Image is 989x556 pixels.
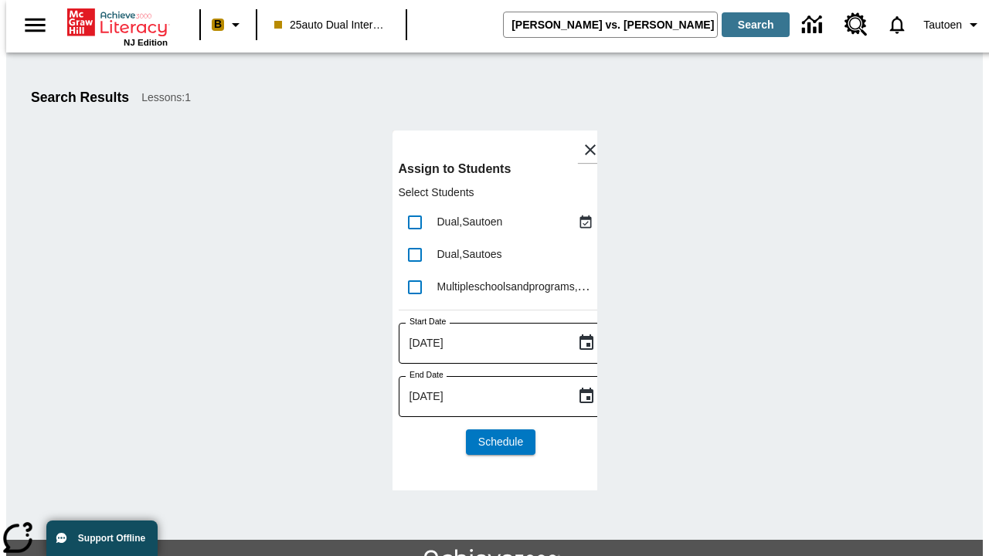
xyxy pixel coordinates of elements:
div: Dual, Sautoen [437,214,574,230]
a: Resource Center, Will open in new tab [835,4,877,46]
h1: Search Results [31,90,129,106]
label: Start Date [410,316,446,327]
span: Multipleschoolsandprograms , Sautoen [437,280,618,293]
div: Home [67,5,168,47]
a: Home [67,7,168,38]
label: End Date [410,369,444,381]
input: search field [504,12,717,37]
span: Dual , Sautoes [437,248,502,260]
button: Search [722,12,790,37]
div: lesson details [393,131,597,490]
div: Multipleschoolsandprograms, Sautoen [437,279,597,295]
span: B [214,15,222,34]
a: Data Center [793,4,835,46]
input: MMMM-DD-YYYY [399,376,565,417]
span: 25auto Dual International [274,17,389,33]
p: Select Students [399,185,603,200]
span: NJ Edition [124,38,168,47]
span: Schedule [478,434,523,450]
input: MMMM-DD-YYYY [399,323,565,364]
a: Notifications [877,5,917,45]
span: Tautoen [923,17,962,33]
span: Lessons : 1 [141,90,191,106]
button: Boost Class color is peach. Change class color [206,11,251,39]
button: Schedule [466,429,535,455]
button: Choose date, selected date is Sep 11, 2025 [571,327,602,358]
button: Support Offline [46,520,158,556]
span: Support Offline [78,533,145,544]
button: Open side menu [12,2,58,48]
button: Profile/Settings [917,11,989,39]
button: Choose date, selected date is Sep 11, 2025 [571,381,602,412]
span: Dual , Sautoen [437,215,503,228]
div: Dual, Sautoes [437,246,597,263]
button: Assigned Sep 10 to Sep 10 [574,211,597,234]
button: Close [577,137,603,163]
h6: Assign to Students [399,158,603,180]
